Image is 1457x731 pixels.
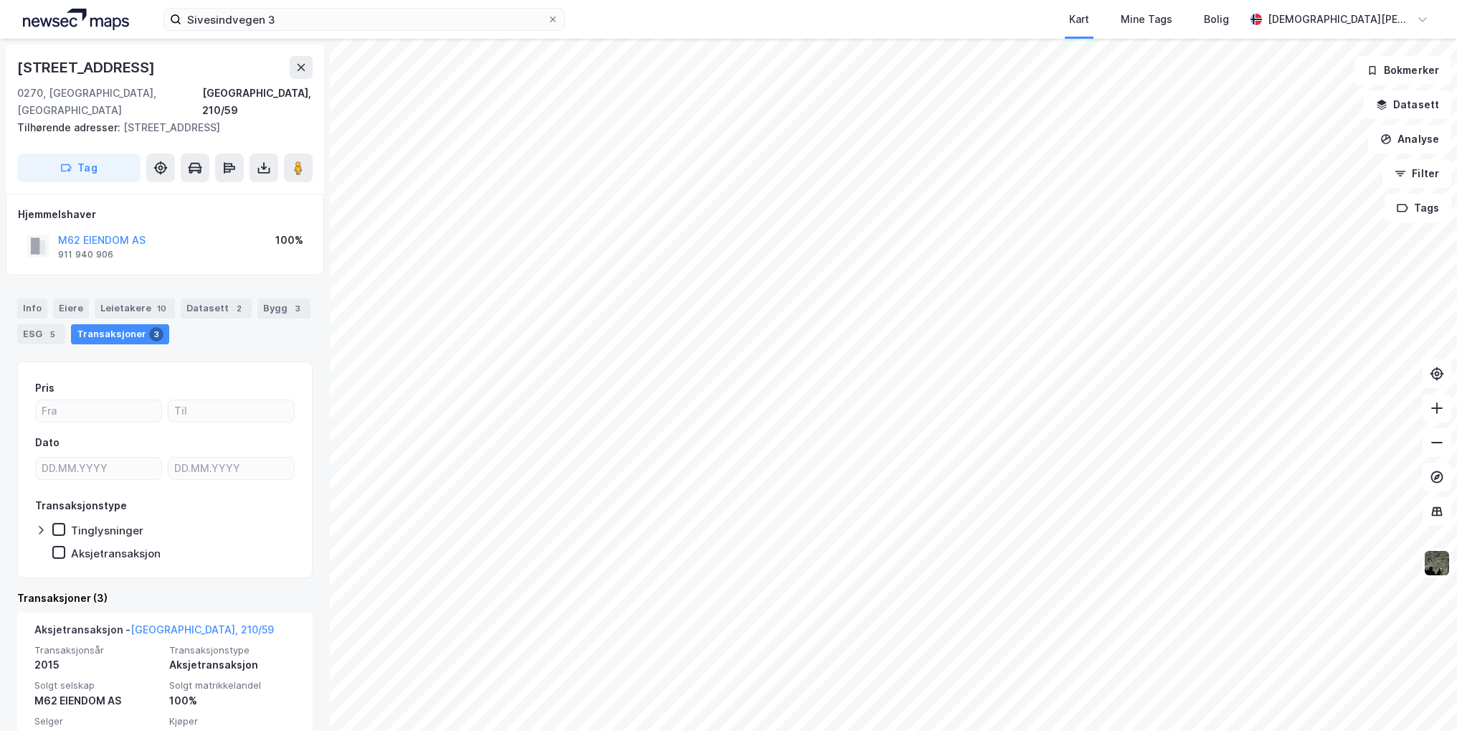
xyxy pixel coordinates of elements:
input: DD.MM.YYYY [169,458,294,479]
span: Tilhørende adresser: [17,121,123,133]
div: 3 [290,301,305,316]
div: Bolig [1204,11,1229,28]
div: Dato [35,434,60,451]
div: [STREET_ADDRESS] [17,56,158,79]
button: Tag [17,154,141,182]
div: 10 [154,301,169,316]
button: Bokmerker [1354,56,1451,85]
input: Søk på adresse, matrikkel, gårdeiere, leietakere eller personer [181,9,547,30]
span: Solgt matrikkelandel [169,679,295,692]
div: Datasett [181,298,252,319]
div: Leietakere [95,298,175,319]
div: 100% [275,232,303,249]
div: 5 [45,327,60,341]
input: Til [169,400,294,422]
div: Transaksjoner (3) [17,590,313,607]
div: Bygg [257,298,310,319]
span: Transaksjonstype [169,644,295,656]
div: 3 [149,327,163,341]
div: 100% [169,692,295,709]
div: [DEMOGRAPHIC_DATA][PERSON_NAME] [1268,11,1411,28]
img: logo.a4113a55bc3d86da70a041830d287a7e.svg [23,9,129,30]
a: [GEOGRAPHIC_DATA], 210/59 [130,623,274,636]
div: Mine Tags [1121,11,1172,28]
button: Analyse [1368,125,1451,154]
div: M62 EIENDOM AS [34,692,161,709]
button: Filter [1382,159,1451,188]
div: ESG [17,324,65,344]
div: 911 940 906 [58,249,113,260]
div: Pris [35,379,54,397]
span: Kjøper [169,715,295,727]
div: Transaksjonstype [35,497,127,514]
div: 0270, [GEOGRAPHIC_DATA], [GEOGRAPHIC_DATA] [17,85,202,119]
button: Datasett [1364,90,1451,119]
div: Aksjetransaksjon [169,656,295,674]
div: Aksjetransaksjon [71,547,161,560]
button: Tags [1385,194,1451,222]
div: Transaksjoner [71,324,169,344]
div: Tinglysninger [71,524,143,537]
div: 2015 [34,656,161,674]
iframe: Chat Widget [1385,662,1457,731]
div: Info [17,298,47,319]
div: Kart [1069,11,1089,28]
div: [GEOGRAPHIC_DATA], 210/59 [202,85,313,119]
span: Selger [34,715,161,727]
input: DD.MM.YYYY [36,458,161,479]
div: Eiere [53,298,89,319]
div: [STREET_ADDRESS] [17,119,301,136]
div: Aksjetransaksjon - [34,621,274,644]
span: Solgt selskap [34,679,161,692]
div: Hjemmelshaver [18,206,312,223]
div: 2 [232,301,246,316]
img: 9k= [1423,550,1451,577]
input: Fra [36,400,161,422]
span: Transaksjonsår [34,644,161,656]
